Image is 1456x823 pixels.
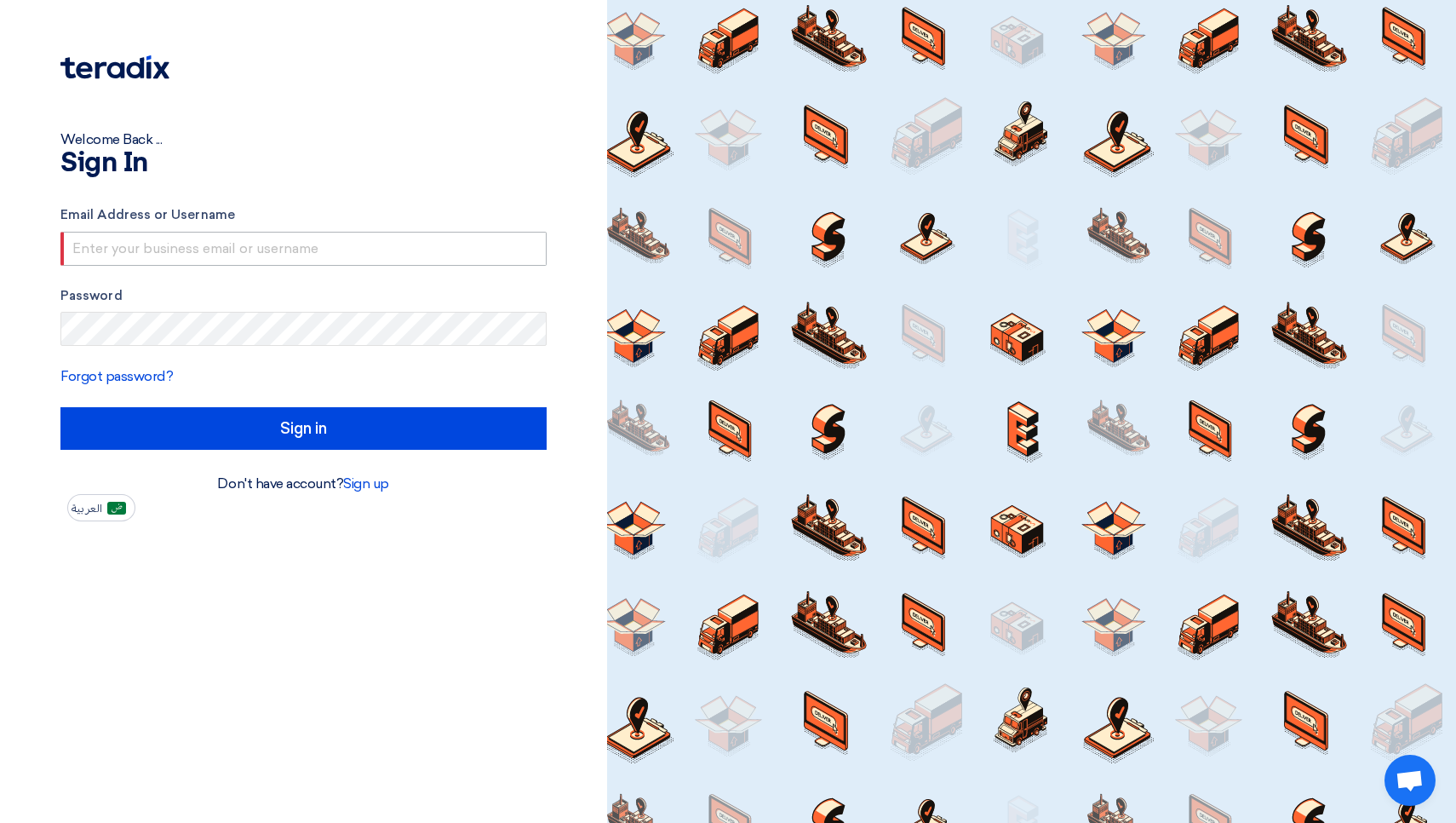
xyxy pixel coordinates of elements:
img: ar-AR.png [107,502,126,515]
input: Enter your business email or username [60,232,547,266]
h1: Sign In [60,150,547,177]
a: Open chat [1384,755,1436,806]
span: العربية [72,503,102,515]
div: Don't have account? [60,474,547,494]
a: Sign up [343,475,389,492]
label: Email Address or Username [60,205,547,225]
button: العربية [67,494,135,521]
a: Forgot password? [60,368,173,384]
img: Teradix logo [60,55,169,79]
input: Sign in [60,407,547,450]
label: Password [60,286,547,306]
div: Welcome Back ... [60,129,547,150]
